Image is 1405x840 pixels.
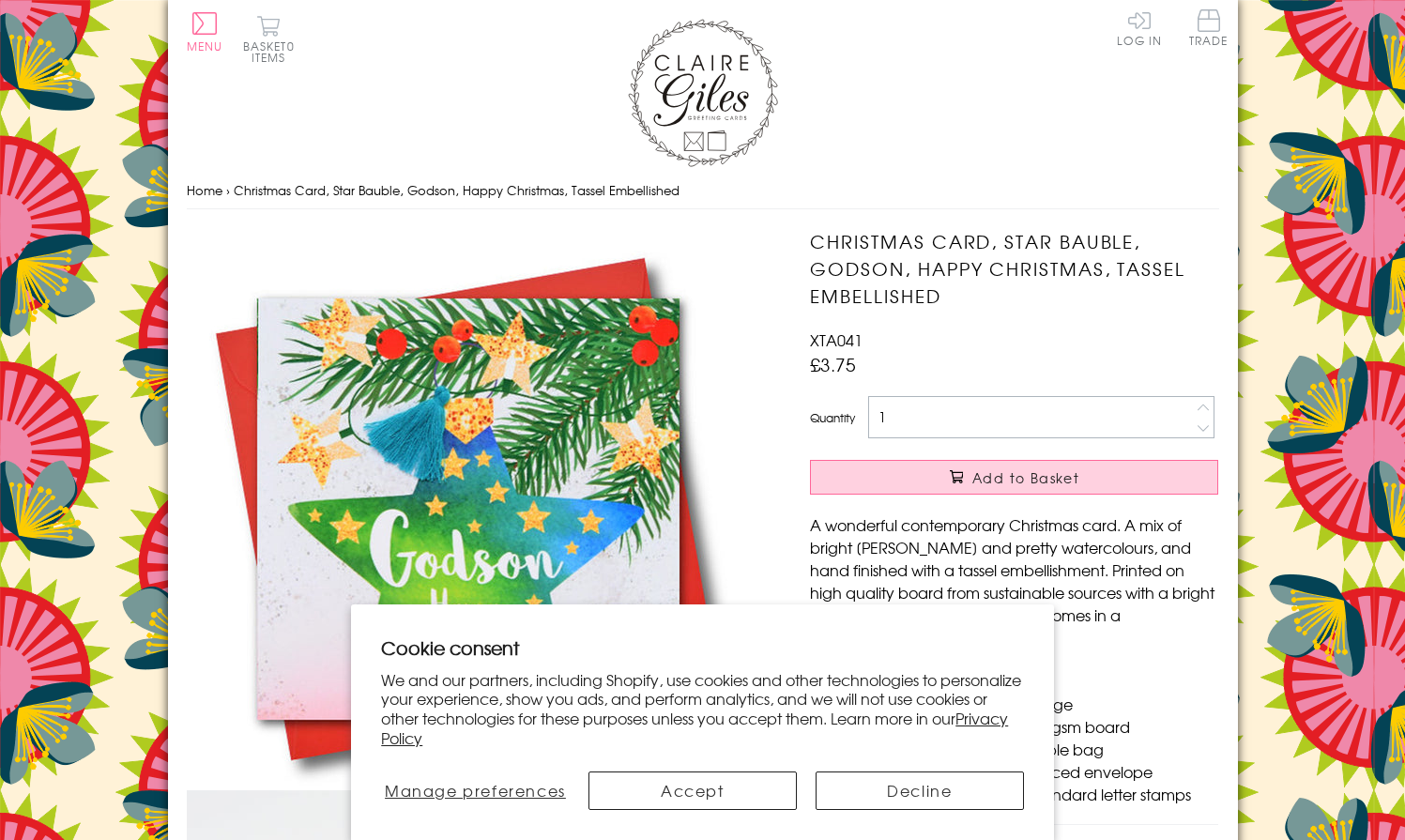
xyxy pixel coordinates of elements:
[243,15,295,63] button: Basket0 items
[628,19,778,167] img: Claire Giles Greetings Cards
[1189,9,1229,50] a: Trade
[385,779,566,802] span: Manage preferences
[187,181,222,199] a: Home
[226,181,230,199] span: ›
[381,670,1024,748] p: We and our partners, including Shopify, use cookies and other technologies to personalize your ex...
[187,172,1219,210] nav: breadcrumbs
[1189,9,1229,46] span: Trade
[810,228,1218,309] h1: Christmas Card, Star Bauble, Godson, Happy Christmas, Tassel Embellished
[810,460,1218,495] button: Add to Basket
[810,351,856,377] span: £3.75
[187,38,223,54] span: Menu
[810,328,863,351] span: XTA041
[972,468,1079,487] span: Add to Basket
[381,771,569,810] button: Manage preferences
[1117,9,1162,46] a: Log In
[187,228,750,790] img: Christmas Card, Star Bauble, Godson, Happy Christmas, Tassel Embellished
[381,707,1008,749] a: Privacy Policy
[234,181,680,199] span: Christmas Card, Star Bauble, Godson, Happy Christmas, Tassel Embellished
[810,409,855,426] label: Quantity
[381,634,1024,661] h2: Cookie consent
[252,38,295,66] span: 0 items
[810,513,1218,649] p: A wonderful contemporary Christmas card. A mix of bright [PERSON_NAME] and pretty watercolours, a...
[816,771,1024,810] button: Decline
[187,12,223,52] button: Menu
[588,771,797,810] button: Accept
